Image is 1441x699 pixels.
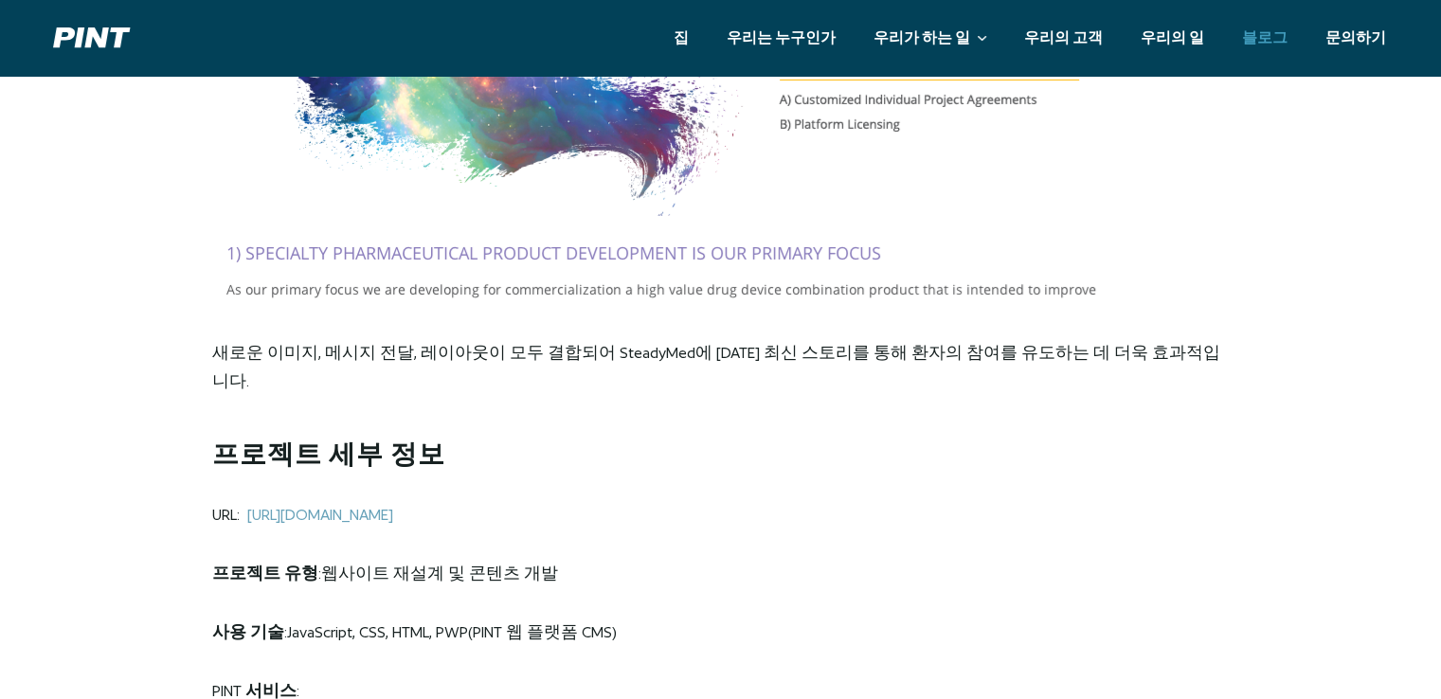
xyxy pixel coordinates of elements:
[1306,22,1405,54] a: 문의하기
[212,344,1220,390] font: 새로운 이미지, 메시지 전달, 레이아웃이 모두 결합되어 SteadyMed에 [DATE] 최신 스토리를 통해 환자의 참여를 유도하는 데 더욱 효과적입니다.
[212,505,240,523] font: URL:
[321,564,558,582] font: 웹사이트 재설계 및 콘텐츠 개발
[287,622,617,640] font: JavaScript, CSS, HTML, PWP(PINT 웹 플랫폼 CMS)
[1005,22,1122,54] a: 우리의 고객
[212,441,445,469] font: 프로젝트 세부 정보
[212,622,287,640] font: 사용 기술:
[212,285,1114,303] a: steadymed 콘텐츠 영역
[655,22,708,54] a: 집
[247,505,393,523] a: [URL][DOMAIN_NAME]
[212,681,299,699] font: PINT 서비스:
[855,22,1005,54] a: 우리가 하는 일
[708,22,855,54] a: 우리는 누구인가
[212,564,321,582] font: 프로젝트 유형:
[1122,22,1223,54] a: 우리의 일
[1223,22,1306,54] a: 블로그
[655,22,1405,54] nav: 사이트 탐색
